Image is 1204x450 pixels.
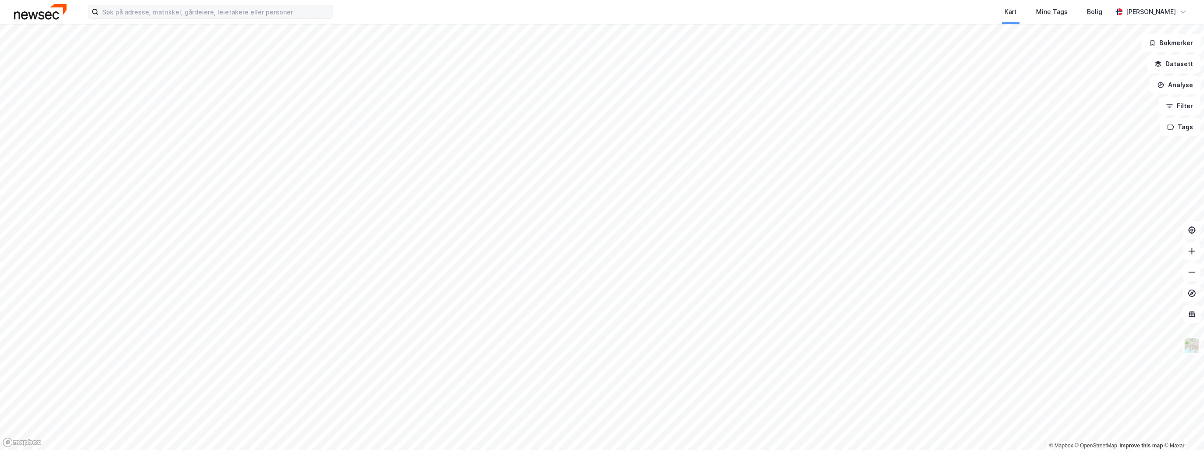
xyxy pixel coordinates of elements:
[1150,76,1200,94] button: Analyse
[1141,34,1200,52] button: Bokmerker
[1160,408,1204,450] div: Kontrollprogram for chat
[1158,97,1200,115] button: Filter
[1075,443,1117,449] a: OpenStreetMap
[1160,408,1204,450] iframe: Chat Widget
[1126,7,1176,17] div: [PERSON_NAME]
[14,4,67,19] img: newsec-logo.f6e21ccffca1b3a03d2d.png
[1005,7,1017,17] div: Kart
[99,5,333,18] input: Søk på adresse, matrikkel, gårdeiere, leietakere eller personer
[1183,337,1200,354] img: Z
[1087,7,1102,17] div: Bolig
[1160,118,1200,136] button: Tags
[1147,55,1200,73] button: Datasett
[1119,443,1163,449] a: Improve this map
[1036,7,1068,17] div: Mine Tags
[3,437,41,447] a: Mapbox homepage
[1049,443,1073,449] a: Mapbox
